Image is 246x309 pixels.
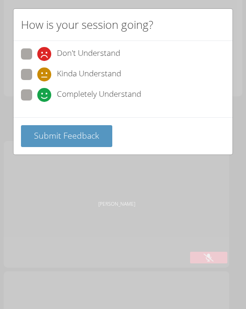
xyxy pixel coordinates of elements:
span: Completely Understand [57,88,141,102]
span: Don't Understand [57,47,120,61]
span: Submit Feedback [34,130,99,141]
h2: How is your session going? [21,16,153,33]
button: Submit Feedback [21,125,112,147]
span: Kinda Understand [57,67,121,81]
